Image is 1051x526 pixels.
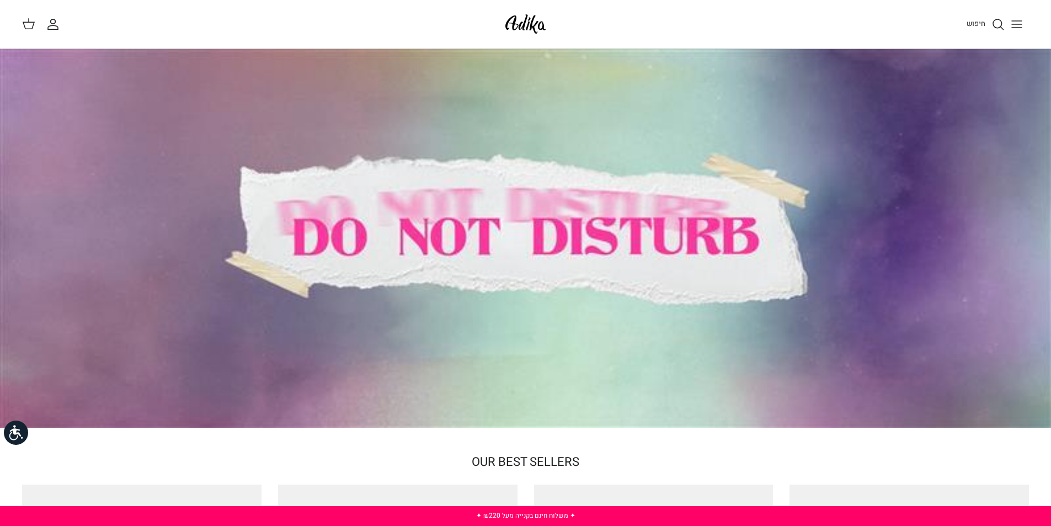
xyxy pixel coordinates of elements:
button: Toggle menu [1005,12,1029,36]
span: חיפוש [967,18,985,29]
img: Adika IL [502,11,549,37]
a: החשבון שלי [46,18,64,31]
a: OUR BEST SELLERS [472,453,579,471]
a: ✦ משלוח חינם בקנייה מעל ₪220 ✦ [476,511,575,520]
a: חיפוש [967,18,1005,31]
